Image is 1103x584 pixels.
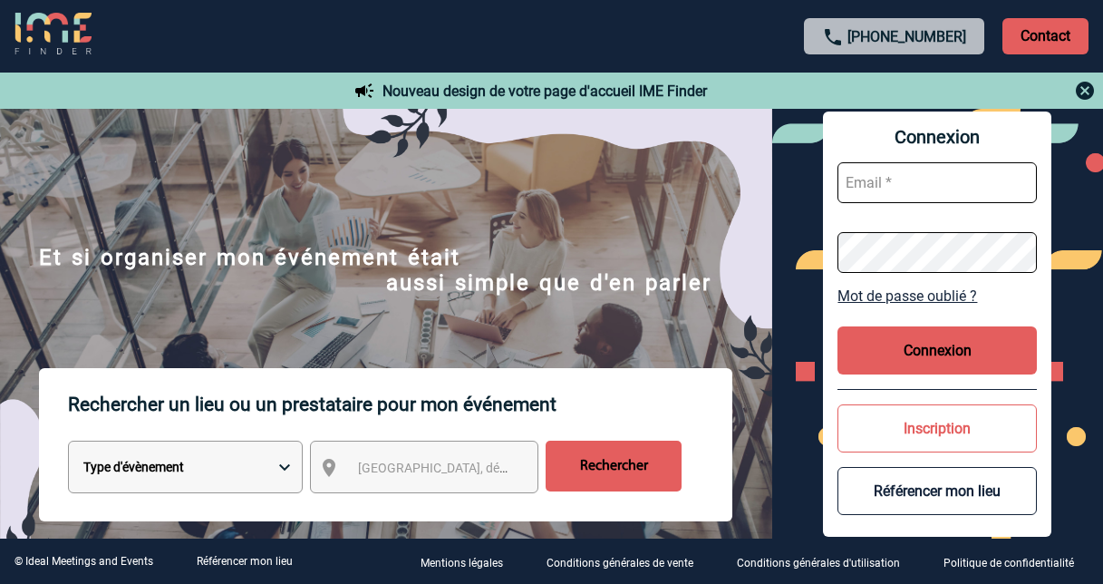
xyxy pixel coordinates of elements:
p: Politique de confidentialité [943,557,1074,569]
a: Référencer mon lieu [197,555,293,568]
button: Connexion [837,326,1037,375]
button: Référencer mon lieu [837,467,1037,515]
p: Rechercher un lieu ou un prestataire pour mon événement [68,368,732,441]
p: Contact [1002,18,1088,54]
a: Politique de confidentialité [929,553,1103,570]
a: Mot de passe oublié ? [837,287,1037,305]
a: [PHONE_NUMBER] [847,28,966,45]
span: [GEOGRAPHIC_DATA], département, région... [358,461,610,475]
button: Inscription [837,404,1037,453]
p: Mentions légales [421,557,503,569]
a: Conditions générales d'utilisation [722,553,929,570]
a: Mentions légales [406,553,532,570]
span: Connexion [837,126,1037,148]
p: Conditions générales d'utilisation [737,557,900,569]
input: Rechercher [546,441,682,492]
a: Conditions générales de vente [532,553,722,570]
input: Email * [837,162,1037,203]
p: Conditions générales de vente [547,557,693,569]
img: call-24-px.png [822,26,844,48]
div: © Ideal Meetings and Events [15,555,153,568]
